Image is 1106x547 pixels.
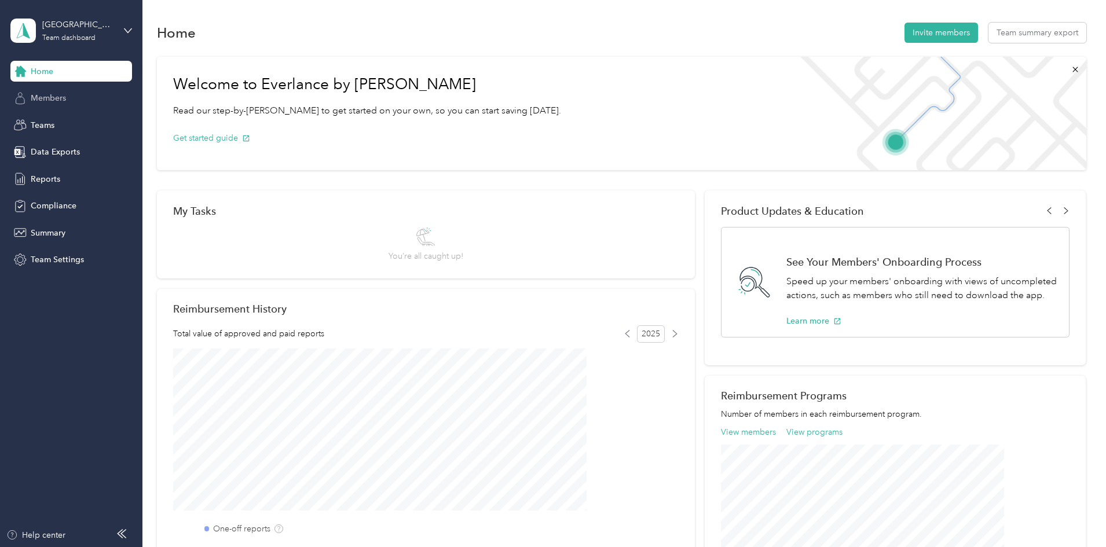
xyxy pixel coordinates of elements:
[637,325,665,343] span: 2025
[786,426,843,438] button: View programs
[157,27,196,39] h1: Home
[42,35,96,42] div: Team dashboard
[904,23,978,43] button: Invite members
[988,23,1086,43] button: Team summary export
[1041,482,1106,547] iframe: Everlance-gr Chat Button Frame
[786,274,1057,303] p: Speed up your members' onboarding with views of uncompleted actions, such as members who still ne...
[389,250,463,262] span: You’re all caught up!
[789,57,1086,170] img: Welcome to everlance
[721,205,864,217] span: Product Updates & Education
[6,529,65,541] button: Help center
[786,256,1057,268] h1: See Your Members' Onboarding Process
[213,523,270,535] label: One-off reports
[31,254,84,266] span: Team Settings
[721,390,1070,402] h2: Reimbursement Programs
[31,200,76,212] span: Compliance
[31,119,54,131] span: Teams
[721,426,776,438] button: View members
[786,315,841,327] button: Learn more
[173,104,561,118] p: Read our step-by-[PERSON_NAME] to get started on your own, so you can start saving [DATE].
[31,146,80,158] span: Data Exports
[42,19,115,31] div: [GEOGRAPHIC_DATA]
[31,92,66,104] span: Members
[31,173,60,185] span: Reports
[721,408,1070,420] p: Number of members in each reimbursement program.
[31,65,53,78] span: Home
[173,328,324,340] span: Total value of approved and paid reports
[31,227,65,239] span: Summary
[173,303,287,315] h2: Reimbursement History
[173,132,250,144] button: Get started guide
[173,75,561,94] h1: Welcome to Everlance by [PERSON_NAME]
[173,205,679,217] div: My Tasks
